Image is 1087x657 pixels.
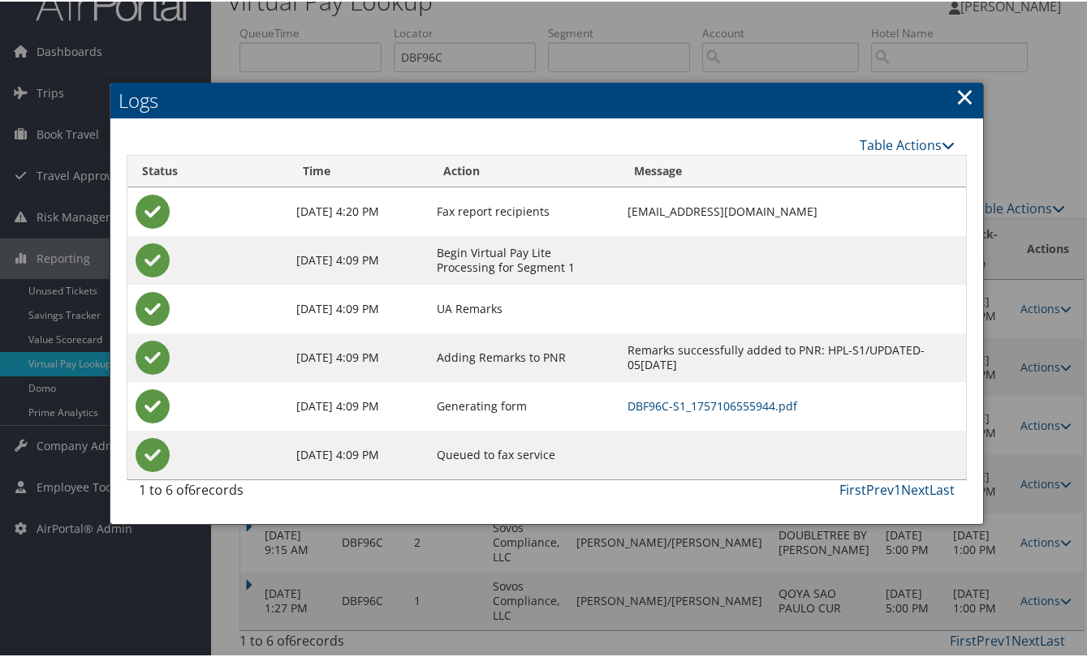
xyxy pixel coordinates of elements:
[866,479,894,497] a: Prev
[110,81,984,117] h2: Logs
[619,154,967,186] th: Message: activate to sort column ascending
[628,397,797,412] a: DBF96C-S1_1757106555944.pdf
[139,479,325,506] div: 1 to 6 of records
[619,332,967,380] td: Remarks successfully added to PNR: HPL-S1/UPDATED-05[DATE]
[188,479,196,497] span: 6
[860,135,955,152] a: Table Actions
[901,479,930,497] a: Next
[429,332,619,380] td: Adding Remarks to PNR
[429,234,619,283] td: Begin Virtual Pay Lite Processing for Segment 1
[288,154,429,186] th: Time: activate to sort column ascending
[429,154,619,186] th: Action: activate to sort column ascending
[955,79,974,111] a: Close
[930,479,955,497] a: Last
[288,234,429,283] td: [DATE] 4:09 PM
[288,186,429,234] td: [DATE] 4:20 PM
[127,154,288,186] th: Status: activate to sort column ascending
[288,380,429,429] td: [DATE] 4:09 PM
[429,283,619,332] td: UA Remarks
[288,332,429,380] td: [DATE] 4:09 PM
[839,479,866,497] a: First
[429,186,619,234] td: Fax report recipients
[288,283,429,332] td: [DATE] 4:09 PM
[429,429,619,478] td: Queued to fax service
[429,380,619,429] td: Generating form
[894,479,901,497] a: 1
[288,429,429,478] td: [DATE] 4:09 PM
[619,186,967,234] td: [EMAIL_ADDRESS][DOMAIN_NAME]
